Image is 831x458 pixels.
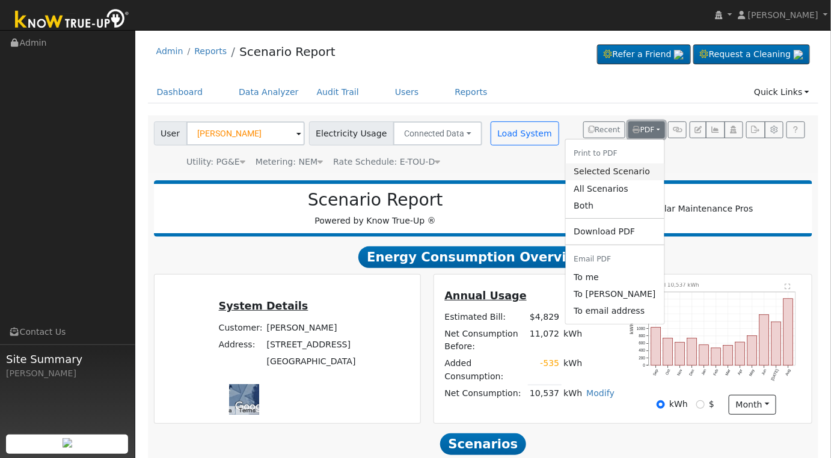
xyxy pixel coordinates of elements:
[528,355,562,385] td: -535
[771,322,781,365] rect: onclick=""
[674,50,684,60] img: retrieve
[693,44,810,65] a: Request a Cleaning
[668,121,687,138] button: Generate Report Link
[528,309,562,326] td: $4,829
[711,348,721,365] rect: onclick=""
[166,190,584,210] h2: Scenario Report
[265,336,358,353] td: [STREET_ADDRESS]
[562,355,584,385] td: kWh
[256,156,323,168] div: Metering: NEM
[565,197,664,214] a: Both
[443,309,528,326] td: Estimated Bill:
[663,338,673,365] rect: onclick=""
[386,81,428,103] a: Users
[565,269,664,285] a: jeffreyv@solarnegotiators.com
[443,326,528,355] td: Net Consumption Before:
[232,399,272,415] img: Google
[725,121,743,138] button: Login As
[562,385,584,402] td: kWh
[645,203,753,215] img: Solar Maintenance Pros
[765,121,783,138] button: Settings
[725,368,731,377] text: Mar
[747,336,757,366] rect: onclick=""
[565,302,664,319] a: To email address
[737,368,744,376] text: Apr
[232,399,272,415] a: Open this area in Google Maps (opens a new window)
[265,319,358,336] td: [PERSON_NAME]
[446,81,497,103] a: Reports
[156,46,183,56] a: Admin
[445,290,527,302] u: Annual Usage
[696,400,705,409] input: $
[652,368,660,377] text: Sep
[629,323,634,335] text: kWh
[6,351,129,367] span: Site Summary
[160,190,591,227] div: Powered by Know True-Up ®
[9,7,135,34] img: Know True-Up
[216,319,265,336] td: Customer:
[676,368,684,377] text: Nov
[491,121,559,145] button: Load System
[639,341,645,346] text: 600
[643,363,646,367] text: 0
[186,121,305,145] input: Select a User
[735,343,745,366] rect: onclick=""
[565,180,664,197] a: All Scenarios
[565,223,664,240] a: Download PDF
[748,10,818,20] span: [PERSON_NAME]
[148,81,212,103] a: Dashboard
[675,343,685,366] rect: onclick=""
[562,326,617,355] td: kWh
[443,355,528,385] td: Added Consumption:
[664,368,671,376] text: Oct
[633,126,655,134] span: PDF
[761,368,768,376] text: Jun
[440,433,526,455] span: Scenarios
[6,367,129,380] div: [PERSON_NAME]
[713,368,719,376] text: Feb
[333,157,440,166] span: Alias: HETOUD
[639,356,645,360] text: 200
[729,395,776,415] button: month
[699,345,709,365] rect: onclick=""
[723,346,733,365] rect: onclick=""
[528,326,562,355] td: 11,072
[651,328,661,366] rect: onclick=""
[706,121,725,138] button: Multi-Series Graph
[239,407,256,414] a: Terms (opens in new tab)
[265,353,358,370] td: [GEOGRAPHIC_DATA]
[528,385,562,402] td: 10,537
[565,144,664,163] li: Print to PDF
[783,299,793,365] rect: onclick=""
[639,334,645,338] text: 800
[565,285,664,302] a: llemay@agsod.com
[657,400,665,409] input: kWh
[690,121,707,138] button: Edit User
[787,121,805,138] a: Help Link
[597,44,691,65] a: Refer a Friend
[794,50,803,60] img: retrieve
[194,46,227,56] a: Reports
[358,246,607,268] span: Energy Consumption Overview
[639,349,645,353] text: 400
[583,121,625,138] button: Recent
[701,368,707,376] text: Jan
[308,81,368,103] a: Audit Trail
[785,368,792,377] text: Aug
[759,315,769,365] rect: onclick=""
[688,368,696,377] text: Dec
[219,300,308,312] u: System Details
[637,326,646,331] text: 1000
[709,398,714,411] label: $
[687,338,697,365] rect: onclick=""
[749,368,756,377] text: May
[586,388,615,398] a: Modify
[745,81,818,103] a: Quick Links
[746,121,765,138] button: Export Interval Data
[393,121,482,145] button: Connected Data
[770,368,780,382] text: [DATE]
[239,44,336,59] a: Scenario Report
[565,249,664,269] li: Email PDF
[628,121,665,138] button: PDF
[657,282,699,288] text: Pull 10,537 kWh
